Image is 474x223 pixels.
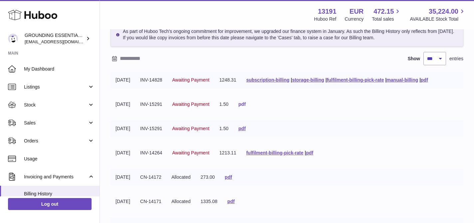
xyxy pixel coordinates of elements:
span: Awaiting Payment [172,102,209,107]
strong: EUR [350,7,363,16]
span: Orders [24,138,88,144]
a: pdf [421,77,428,83]
span: | [385,77,386,83]
span: My Dashboard [24,66,95,72]
td: INV-15291 [135,96,167,112]
a: pdf [227,199,235,204]
a: storage-billing [292,77,324,83]
span: Awaiting Payment [172,150,209,155]
td: [DATE] [111,96,135,112]
div: Huboo Ref [314,16,337,22]
span: 472.15 [373,7,394,16]
td: 1.50 [214,120,233,137]
span: Usage [24,156,95,162]
td: [DATE] [111,193,135,210]
a: pdf [225,174,232,180]
td: 1213.11 [214,145,241,161]
span: AVAILABLE Stock Total [410,16,466,22]
a: fulfilment-billing-pick-rate [246,150,304,155]
span: | [419,77,421,83]
span: Awaiting Payment [172,126,209,131]
a: subscription-billing [246,77,290,83]
td: 1.50 [214,96,233,112]
td: [DATE] [111,145,135,161]
img: espenwkopperud@gmail.com [8,34,18,44]
span: | [291,77,292,83]
a: fulfilment-billing-pick-rate [327,77,384,83]
span: 35,224.00 [429,7,458,16]
td: INV-14264 [135,145,167,161]
div: Currency [345,16,364,22]
label: Show [408,56,420,62]
td: [DATE] [111,72,135,88]
td: 1248.31 [214,72,241,88]
span: | [305,150,306,155]
td: [DATE] [111,169,135,185]
td: INV-15291 [135,120,167,137]
span: Allocated [171,174,191,180]
div: GROUNDING ESSENTIALS INTERNATIONAL SLU [25,32,85,45]
span: Total sales [372,16,401,22]
span: Allocated [171,199,191,204]
strong: 13191 [318,7,337,16]
a: pdf [238,126,246,131]
div: As part of Huboo Tech's ongoing commitment for improvement, we upgraded our finance system in Jan... [111,23,463,47]
span: Listings [24,84,88,90]
a: manual-billing [386,77,418,83]
td: INV-14828 [135,72,167,88]
td: 1335.08 [196,193,223,210]
a: 472.15 Total sales [372,7,401,22]
td: CN-14172 [135,169,166,185]
span: [EMAIL_ADDRESS][DOMAIN_NAME] [25,39,98,44]
span: entries [449,56,463,62]
span: Billing History [24,191,95,197]
span: | [326,77,327,83]
a: pdf [238,102,246,107]
span: Sales [24,120,88,126]
span: Awaiting Payment [172,77,209,83]
td: CN-14171 [135,193,166,210]
td: [DATE] [111,120,135,137]
span: Invoicing and Payments [24,174,88,180]
a: 35,224.00 AVAILABLE Stock Total [410,7,466,22]
a: Log out [8,198,92,210]
span: Stock [24,102,88,108]
td: 273.00 [196,169,220,185]
a: pdf [306,150,313,155]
